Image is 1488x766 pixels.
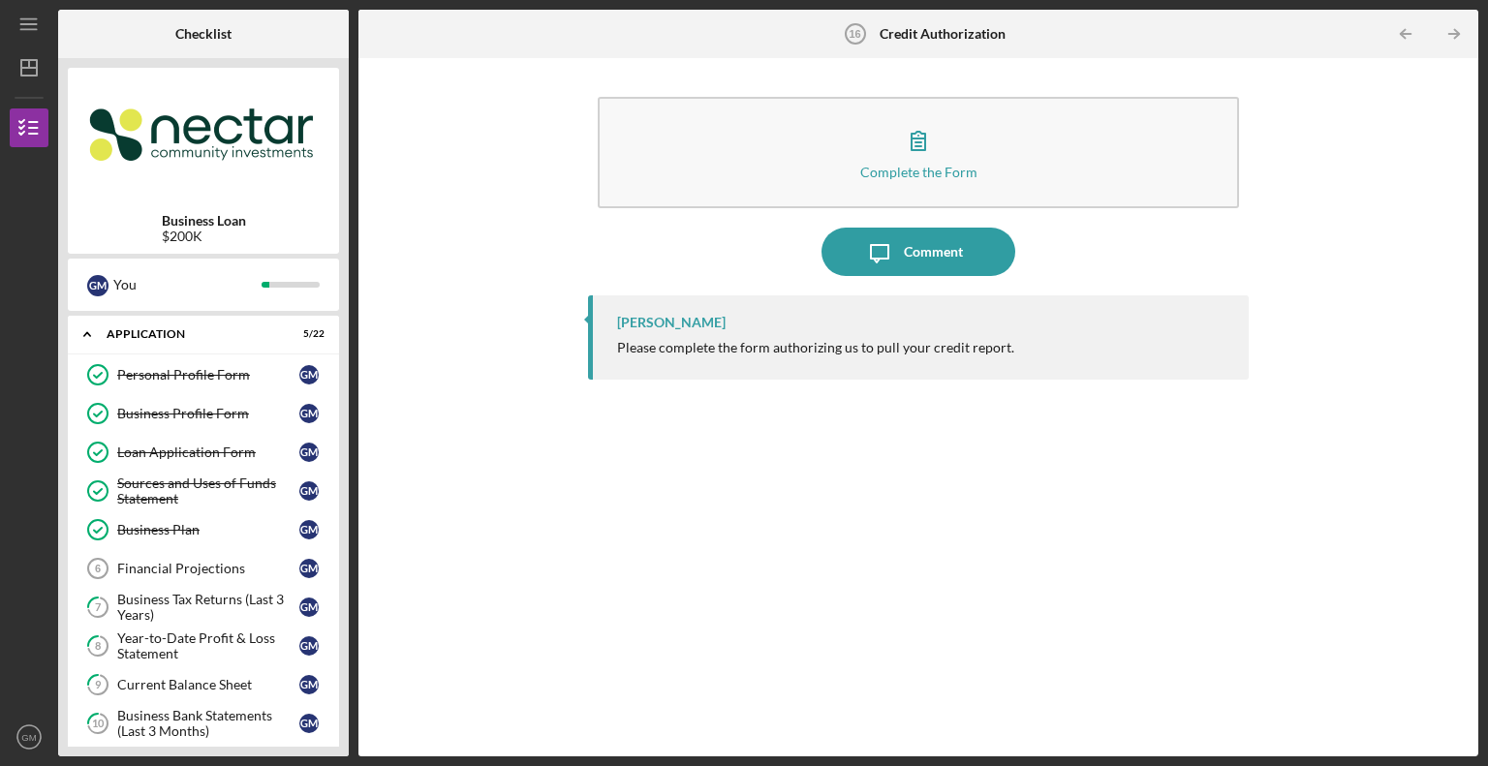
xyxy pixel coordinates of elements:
[117,630,299,661] div: Year-to-Date Profit & Loss Statement
[299,597,319,617] div: G M
[95,601,102,614] tspan: 7
[299,365,319,384] div: G M
[117,592,299,623] div: Business Tax Returns (Last 3 Years)
[77,588,329,627] a: 7Business Tax Returns (Last 3 Years)GM
[95,679,102,691] tspan: 9
[77,665,329,704] a: 9Current Balance SheetGM
[87,275,108,296] div: G M
[68,77,339,194] img: Product logo
[107,328,276,340] div: Application
[299,714,319,733] div: G M
[880,26,1006,42] b: Credit Authorization
[77,472,329,510] a: Sources and Uses of Funds StatementGM
[162,229,246,244] div: $200K
[117,406,299,421] div: Business Profile Form
[77,394,329,433] a: Business Profile FormGM
[617,340,1014,355] div: Please complete the form authorizing us to pull your credit report.
[117,522,299,537] div: Business Plan
[617,315,726,330] div: [PERSON_NAME]
[117,367,299,383] div: Personal Profile Form
[821,228,1015,276] button: Comment
[77,510,329,549] a: Business PlanGM
[299,481,319,501] div: G M
[162,213,246,229] b: Business Loan
[299,443,319,462] div: G M
[904,228,963,276] div: Comment
[299,636,319,656] div: G M
[10,718,48,756] button: GM
[77,549,329,588] a: 6Financial ProjectionsGM
[290,328,325,340] div: 5 / 22
[95,640,101,653] tspan: 8
[92,718,105,730] tspan: 10
[77,627,329,665] a: 8Year-to-Date Profit & Loss StatementGM
[117,444,299,460] div: Loan Application Form
[299,559,319,578] div: G M
[77,433,329,472] a: Loan Application FormGM
[117,475,299,506] div: Sources and Uses of Funds Statement
[117,677,299,692] div: Current Balance Sheet
[299,675,319,694] div: G M
[117,561,299,576] div: Financial Projections
[21,732,36,743] text: GM
[77,704,329,743] a: 10Business Bank Statements (Last 3 Months)GM
[95,563,101,574] tspan: 6
[299,404,319,423] div: G M
[860,165,977,179] div: Complete the Form
[77,355,329,394] a: Personal Profile FormGM
[849,28,860,40] tspan: 16
[299,520,319,539] div: G M
[117,708,299,739] div: Business Bank Statements (Last 3 Months)
[113,268,262,301] div: You
[598,97,1239,208] button: Complete the Form
[175,26,232,42] b: Checklist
